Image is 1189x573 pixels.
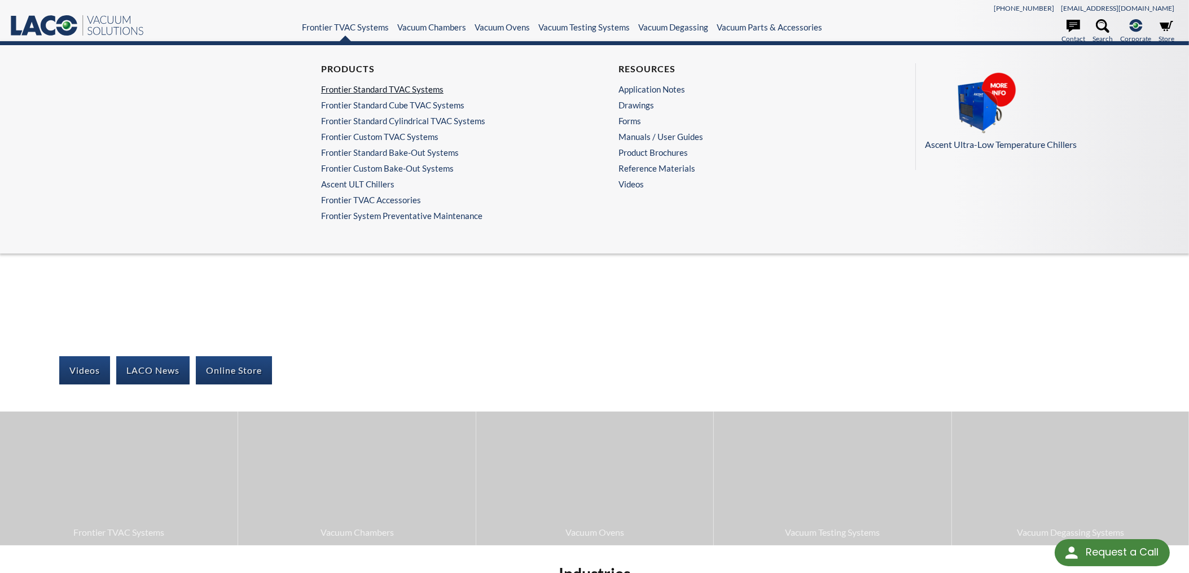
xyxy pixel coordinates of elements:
[958,525,1183,540] span: Vacuum Degassing Systems
[714,412,951,545] a: Vacuum Testing Systems
[321,179,565,189] a: Ascent ULT Chillers
[618,132,863,142] a: Manuals / User Guides
[1061,4,1174,12] a: [EMAIL_ADDRESS][DOMAIN_NAME]
[476,412,713,545] a: Vacuum Ovens
[618,100,863,110] a: Drawings
[618,84,863,94] a: Application Notes
[1061,19,1085,44] a: Contact
[638,22,708,32] a: Vacuum Degassing
[1120,33,1151,44] span: Corporate
[925,72,1165,152] a: Ascent Ultra-Low Temperature Chillers
[719,525,945,540] span: Vacuum Testing Systems
[994,4,1054,12] a: [PHONE_NUMBER]
[397,22,466,32] a: Vacuum Chambers
[952,412,1189,545] a: Vacuum Degassing Systems
[196,356,272,384] a: Online Store
[618,147,863,158] a: Product Brochures
[321,195,565,205] a: Frontier TVAC Accessories
[321,100,565,110] a: Frontier Standard Cube TVAC Systems
[321,63,565,75] h4: Products
[321,132,565,142] a: Frontier Custom TVAC Systems
[475,22,530,32] a: Vacuum Ovens
[321,163,565,173] a: Frontier Custom Bake-Out Systems
[1055,539,1170,566] div: Request a Call
[302,22,389,32] a: Frontier TVAC Systems
[717,22,822,32] a: Vacuum Parts & Accessories
[6,525,232,540] span: Frontier TVAC Systems
[925,137,1165,152] p: Ascent Ultra-Low Temperature Chillers
[538,22,630,32] a: Vacuum Testing Systems
[1086,539,1159,565] div: Request a Call
[59,356,110,384] a: Videos
[618,163,863,173] a: Reference Materials
[618,179,868,189] a: Videos
[1093,19,1113,44] a: Search
[1063,544,1081,562] img: round button
[238,412,475,545] a: Vacuum Chambers
[925,72,1038,135] img: Ascent_Chillers_Pods__LVS_.png
[321,211,571,221] a: Frontier System Preventative Maintenance
[321,84,565,94] a: Frontier Standard TVAC Systems
[482,525,708,540] span: Vacuum Ovens
[116,356,190,384] a: LACO News
[1159,19,1174,44] a: Store
[244,525,470,540] span: Vacuum Chambers
[618,63,863,75] h4: Resources
[321,116,565,126] a: Frontier Standard Cylindrical TVAC Systems
[321,147,565,158] a: Frontier Standard Bake-Out Systems
[618,116,863,126] a: Forms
